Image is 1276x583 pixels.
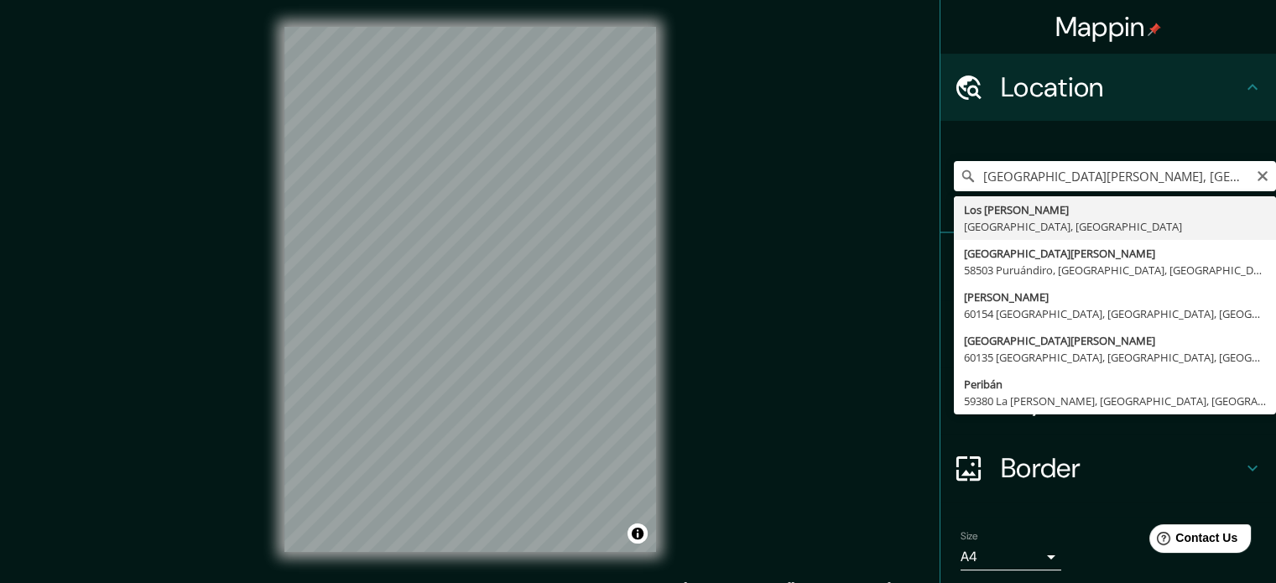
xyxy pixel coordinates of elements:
[1256,167,1269,183] button: Clear
[940,233,1276,300] div: Pins
[1001,451,1242,485] h4: Border
[964,201,1266,218] div: Los [PERSON_NAME]
[1148,23,1161,36] img: pin-icon.png
[954,161,1276,191] input: Pick your city or area
[940,367,1276,435] div: Layout
[961,544,1061,570] div: A4
[964,305,1266,322] div: 60154 [GEOGRAPHIC_DATA], [GEOGRAPHIC_DATA], [GEOGRAPHIC_DATA]
[940,435,1276,502] div: Border
[284,27,656,552] canvas: Map
[964,245,1266,262] div: [GEOGRAPHIC_DATA][PERSON_NAME]
[964,262,1266,278] div: 58503 Puruándiro, [GEOGRAPHIC_DATA], [GEOGRAPHIC_DATA]
[964,218,1266,235] div: [GEOGRAPHIC_DATA], [GEOGRAPHIC_DATA]
[964,376,1266,393] div: Peribán
[964,349,1266,366] div: 60135 [GEOGRAPHIC_DATA], [GEOGRAPHIC_DATA], [GEOGRAPHIC_DATA]
[1001,384,1242,418] h4: Layout
[964,289,1266,305] div: [PERSON_NAME]
[940,54,1276,121] div: Location
[961,529,978,544] label: Size
[964,393,1266,409] div: 59380 La [PERSON_NAME], [GEOGRAPHIC_DATA], [GEOGRAPHIC_DATA]
[964,332,1266,349] div: [GEOGRAPHIC_DATA][PERSON_NAME]
[628,523,648,544] button: Toggle attribution
[1001,70,1242,104] h4: Location
[940,300,1276,367] div: Style
[1055,10,1162,44] h4: Mappin
[1127,518,1258,565] iframe: Help widget launcher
